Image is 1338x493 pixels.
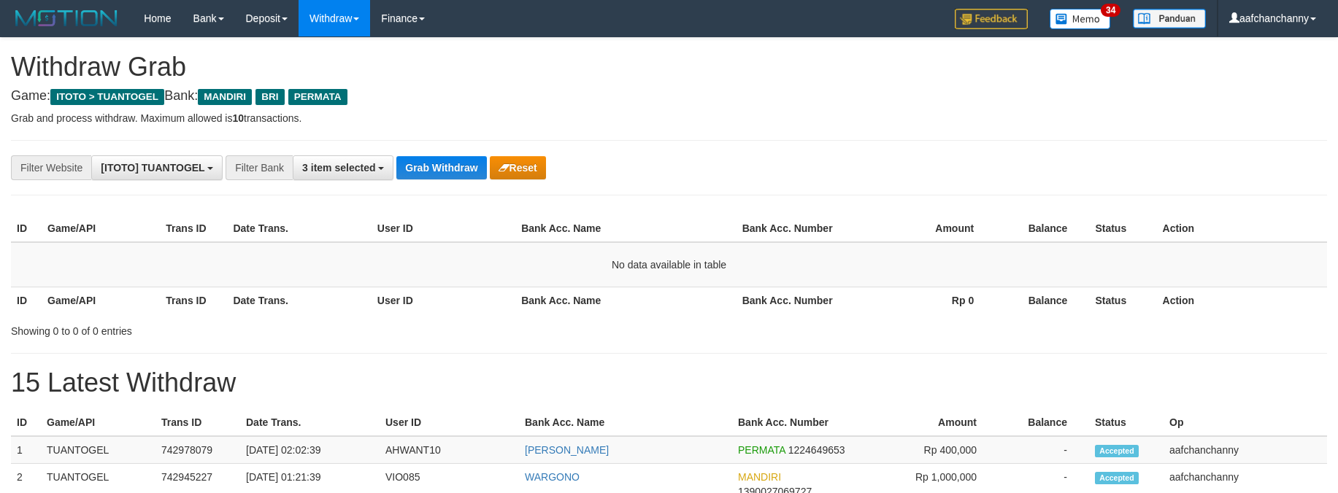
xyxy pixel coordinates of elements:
th: Status [1089,287,1156,314]
span: ITOTO > TUANTOGEL [50,89,164,105]
th: Trans ID [160,215,227,242]
th: Bank Acc. Number [737,215,855,242]
button: Reset [490,156,546,179]
button: 3 item selected [293,155,393,180]
div: Showing 0 to 0 of 0 entries [11,318,547,338]
th: Balance [999,409,1089,436]
th: User ID [372,215,515,242]
th: Balance [996,287,1089,314]
th: Bank Acc. Name [519,409,732,436]
th: Bank Acc. Name [515,287,737,314]
span: Accepted [1095,445,1139,457]
span: MANDIRI [738,471,781,483]
th: Balance [996,215,1089,242]
span: [ITOTO] TUANTOGEL [101,162,204,174]
th: ID [11,409,41,436]
th: Trans ID [155,409,240,436]
span: Copy 1224649653 to clipboard [788,444,845,456]
th: Trans ID [160,287,227,314]
strong: 10 [232,112,244,124]
a: WARGONO [525,471,580,483]
th: Game/API [42,215,160,242]
td: - [999,436,1089,464]
th: Op [1164,409,1327,436]
td: aafchanchanny [1164,436,1327,464]
th: ID [11,287,42,314]
button: Grab Withdraw [396,156,486,179]
span: PERMATA [288,89,347,105]
th: Amount [855,215,996,242]
td: 1 [11,436,41,464]
h1: 15 Latest Withdraw [11,368,1327,397]
td: TUANTOGEL [41,436,155,464]
th: Date Trans. [227,215,371,242]
th: Rp 0 [855,287,996,314]
img: MOTION_logo.png [11,7,122,29]
a: [PERSON_NAME] [525,444,609,456]
th: Amount [863,409,999,436]
th: Status [1089,409,1164,436]
img: Button%20Memo.svg [1050,9,1111,29]
td: 742978079 [155,436,240,464]
th: Date Trans. [240,409,380,436]
th: Action [1157,215,1327,242]
span: MANDIRI [198,89,252,105]
img: panduan.png [1133,9,1206,28]
th: Action [1157,287,1327,314]
td: [DATE] 02:02:39 [240,436,380,464]
button: [ITOTO] TUANTOGEL [91,155,223,180]
div: Filter Website [11,155,91,180]
th: User ID [372,287,515,314]
th: Bank Acc. Number [737,287,855,314]
th: Game/API [42,287,160,314]
h4: Game: Bank: [11,89,1327,104]
td: Rp 400,000 [863,436,999,464]
div: Filter Bank [226,155,293,180]
th: User ID [380,409,519,436]
span: BRI [255,89,284,105]
span: PERMATA [738,444,785,456]
th: Status [1089,215,1156,242]
th: Date Trans. [227,287,371,314]
span: Accepted [1095,472,1139,484]
td: No data available in table [11,242,1327,287]
img: Feedback.jpg [955,9,1028,29]
span: 3 item selected [302,162,375,174]
span: 34 [1101,4,1120,17]
td: AHWANT10 [380,436,519,464]
p: Grab and process withdraw. Maximum allowed is transactions. [11,111,1327,125]
th: ID [11,215,42,242]
th: Bank Acc. Number [732,409,863,436]
th: Bank Acc. Name [515,215,737,242]
th: Game/API [41,409,155,436]
h1: Withdraw Grab [11,53,1327,82]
